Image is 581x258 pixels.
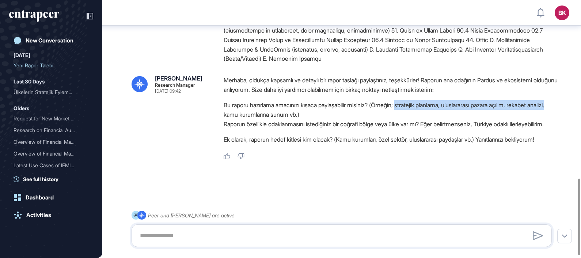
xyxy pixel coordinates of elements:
[14,124,83,136] div: Research on Financial Aut...
[555,5,569,20] button: BK
[14,104,29,113] div: Olders
[9,10,59,22] div: entrapeer-logo
[224,135,558,144] p: Ek olarak, raporun hedef kitlesi kim olacak? (Kamu kurumları, özel sektör, uluslararası paydaşlar...
[148,211,235,220] div: Peer and [PERSON_NAME] are active
[155,89,181,93] div: [DATE] 09:42
[14,148,83,160] div: Overview of Financial Man...
[9,33,93,48] a: New Conversation
[14,113,83,124] div: Request for New Market Re...
[14,86,89,98] div: Ülkelerin Stratejik Eylem Planı Uygulamaları
[224,100,558,119] li: Bu raporu hazırlama amacınızı kısaca paylaşabilir misiniz? (Örneğin; stratejik planlama, uluslara...
[14,148,89,160] div: Overview of Financial Management Information Systems
[224,75,558,94] p: Merhaba, oldukça kapsamlı ve detaylı bir rapor taslağı paylaştınız, teşekkürler! Raporun ana odağ...
[14,60,83,71] div: Yeni Rapor Talebi
[14,160,89,171] div: Latest Use Cases of IFMIS Implementation
[14,175,93,183] a: See full history
[14,136,89,148] div: Overview of Financial Management Information Systems
[14,136,83,148] div: Overview of Financial Man...
[26,212,51,218] div: Activities
[26,37,73,44] div: New Conversation
[14,77,45,86] div: Last 30 Days
[9,190,93,205] a: Dashboard
[9,208,93,223] a: Activities
[224,119,558,129] li: Raporun özellikle odaklanmasını istediğiniz bir coğrafi bölge veya ülke var mı? Eğer belirtmezsen...
[26,194,54,201] div: Dashboard
[14,86,83,98] div: Ülkelerin Stratejik Eylem...
[23,175,58,183] span: See full history
[14,60,89,71] div: Yeni Rapor Talebi
[14,51,30,60] div: [DATE]
[14,113,89,124] div: Request for New Market Research
[155,83,195,87] div: Research Manager
[14,124,89,136] div: Research on Financial Automation Systems
[14,160,83,171] div: Latest Use Cases of IFMIS...
[155,75,202,81] div: [PERSON_NAME]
